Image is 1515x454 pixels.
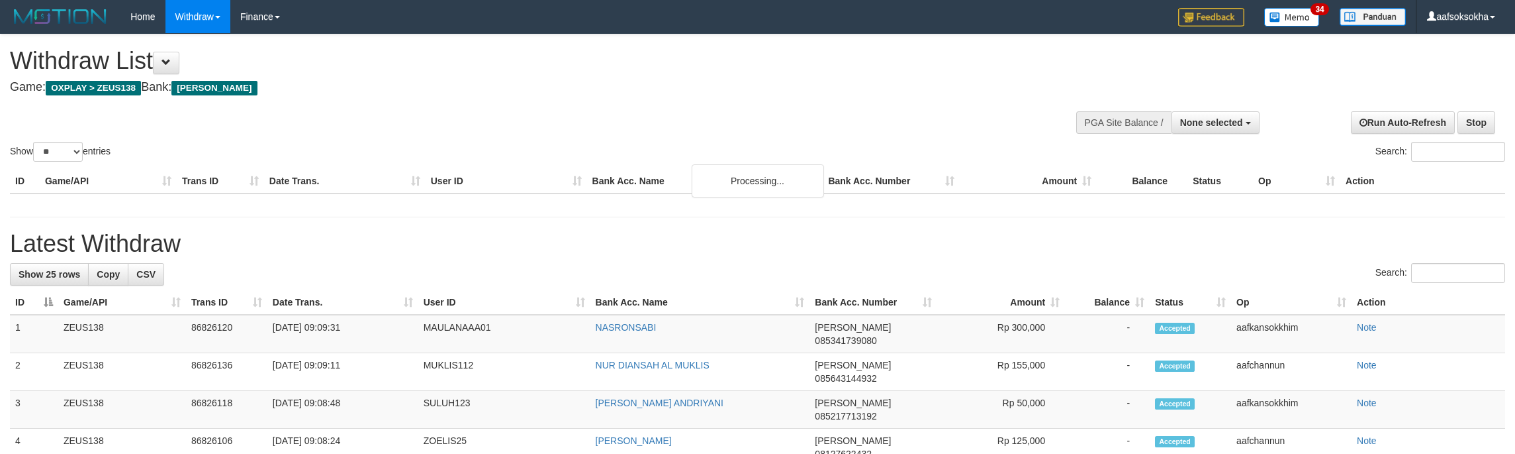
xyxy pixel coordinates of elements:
td: MUKLIS112 [418,353,590,391]
td: 2 [10,353,58,391]
th: Game/API: activate to sort column ascending [58,290,186,315]
span: [PERSON_NAME] [815,322,891,333]
a: Note [1357,435,1377,446]
th: Bank Acc. Number: activate to sort column ascending [809,290,937,315]
td: aafkansokkhim [1231,391,1352,429]
td: 1 [10,315,58,353]
span: Copy 085643144932 to clipboard [815,373,876,384]
th: Trans ID [177,169,264,194]
th: Bank Acc. Number [823,169,960,194]
span: [PERSON_NAME] [815,360,891,370]
div: Processing... [692,164,824,198]
span: [PERSON_NAME] [171,81,257,95]
a: [PERSON_NAME] ANDRIYANI [596,398,723,408]
span: Copy 085341739080 to clipboard [815,335,876,346]
td: Rp 50,000 [937,391,1065,429]
a: Stop [1457,111,1495,134]
span: Show 25 rows [19,269,80,280]
th: Amount [960,169,1097,194]
button: None selected [1171,111,1260,134]
td: SULUH123 [418,391,590,429]
span: Accepted [1155,323,1195,334]
th: Date Trans.: activate to sort column ascending [267,290,418,315]
select: Showentries [33,142,83,162]
th: Op [1253,169,1340,194]
a: CSV [128,263,164,286]
h4: Game: Bank: [10,81,997,94]
th: Date Trans. [264,169,426,194]
span: [PERSON_NAME] [815,398,891,408]
th: Balance [1097,169,1187,194]
a: Copy [88,263,128,286]
td: 86826120 [186,315,267,353]
span: [PERSON_NAME] [815,435,891,446]
img: Button%20Memo.svg [1264,8,1320,27]
label: Search: [1375,142,1505,162]
td: ZEUS138 [58,391,186,429]
td: Rp 155,000 [937,353,1065,391]
a: Note [1357,322,1377,333]
h1: Latest Withdraw [10,231,1505,257]
td: ZEUS138 [58,353,186,391]
th: Amount: activate to sort column ascending [937,290,1065,315]
label: Show entries [10,142,111,162]
h1: Withdraw List [10,48,997,74]
td: aafchannun [1231,353,1352,391]
span: Accepted [1155,361,1195,372]
a: Note [1357,398,1377,408]
th: User ID: activate to sort column ascending [418,290,590,315]
input: Search: [1411,142,1505,162]
span: CSV [136,269,156,280]
td: [DATE] 09:09:31 [267,315,418,353]
td: - [1065,315,1150,353]
td: [DATE] 09:09:11 [267,353,418,391]
span: None selected [1180,117,1243,128]
a: Note [1357,360,1377,370]
th: ID [10,169,40,194]
th: Balance: activate to sort column ascending [1065,290,1150,315]
th: Bank Acc. Name [587,169,823,194]
a: Run Auto-Refresh [1351,111,1455,134]
td: MAULANAAA01 [418,315,590,353]
td: ZEUS138 [58,315,186,353]
img: panduan.png [1340,8,1406,26]
a: NUR DIANSAH AL MUKLIS [596,360,710,370]
div: PGA Site Balance / [1076,111,1171,134]
input: Search: [1411,263,1505,283]
img: Feedback.jpg [1178,8,1244,27]
span: Accepted [1155,436,1195,447]
span: OXPLAY > ZEUS138 [46,81,141,95]
span: Copy [97,269,120,280]
a: NASRONSABI [596,322,657,333]
td: 86826118 [186,391,267,429]
th: Status: activate to sort column ascending [1150,290,1231,315]
th: ID: activate to sort column descending [10,290,58,315]
th: Op: activate to sort column ascending [1231,290,1352,315]
td: 3 [10,391,58,429]
td: - [1065,353,1150,391]
th: Status [1187,169,1253,194]
td: Rp 300,000 [937,315,1065,353]
th: Action [1340,169,1505,194]
td: [DATE] 09:08:48 [267,391,418,429]
span: 34 [1310,3,1328,15]
span: Accepted [1155,398,1195,410]
th: User ID [426,169,587,194]
td: aafkansokkhim [1231,315,1352,353]
th: Trans ID: activate to sort column ascending [186,290,267,315]
a: [PERSON_NAME] [596,435,672,446]
img: MOTION_logo.png [10,7,111,27]
label: Search: [1375,263,1505,283]
th: Action [1352,290,1505,315]
td: 86826136 [186,353,267,391]
th: Game/API [40,169,177,194]
td: - [1065,391,1150,429]
a: Show 25 rows [10,263,89,286]
th: Bank Acc. Name: activate to sort column ascending [590,290,810,315]
span: Copy 085217713192 to clipboard [815,411,876,422]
